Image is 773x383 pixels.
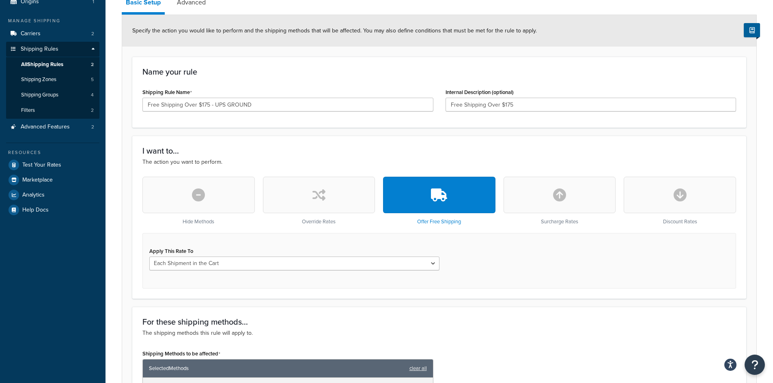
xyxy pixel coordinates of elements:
[91,30,94,37] span: 2
[6,103,99,118] a: Filters2
[6,57,99,72] a: AllShipping Rules2
[91,61,94,68] span: 2
[6,173,99,187] a: Marketplace
[21,76,56,83] span: Shipping Zones
[6,88,99,103] li: Shipping Groups
[91,107,94,114] span: 2
[263,177,375,225] div: Override Rates
[383,177,495,225] div: Offer Free Shipping
[91,76,94,83] span: 5
[6,26,99,41] a: Carriers2
[504,177,616,225] div: Surcharge Rates
[149,248,193,254] label: Apply This Rate To
[132,26,537,35] span: Specify the action you would like to perform and the shipping methods that will be affected. You ...
[6,158,99,172] a: Test Your Rates
[22,162,61,169] span: Test Your Rates
[21,124,70,131] span: Advanced Features
[6,203,99,217] a: Help Docs
[21,92,58,98] span: Shipping Groups
[6,26,99,41] li: Carriers
[6,42,99,119] li: Shipping Rules
[149,363,405,374] span: Selected Methods
[6,72,99,87] a: Shipping Zones5
[6,188,99,202] a: Analytics
[142,158,736,167] p: The action you want to perform.
[6,149,99,156] div: Resources
[6,120,99,135] li: Advanced Features
[21,107,35,114] span: Filters
[22,192,45,199] span: Analytics
[142,177,255,225] div: Hide Methods
[21,46,58,53] span: Shipping Rules
[6,88,99,103] a: Shipping Groups4
[142,351,220,357] label: Shipping Methods to be affected
[745,355,765,375] button: Open Resource Center
[142,317,736,326] h3: For these shipping methods...
[624,177,736,225] div: Discount Rates
[6,120,99,135] a: Advanced Features2
[744,23,760,37] button: Show Help Docs
[91,92,94,98] span: 4
[21,61,63,68] span: All Shipping Rules
[91,124,94,131] span: 2
[22,177,53,184] span: Marketplace
[6,72,99,87] li: Shipping Zones
[142,146,736,155] h3: I want to...
[6,42,99,57] a: Shipping Rules
[6,103,99,118] li: Filters
[22,207,49,214] span: Help Docs
[21,30,41,37] span: Carriers
[142,89,192,96] label: Shipping Rule Name
[142,329,736,338] p: The shipping methods this rule will apply to.
[446,89,514,95] label: Internal Description (optional)
[6,17,99,24] div: Manage Shipping
[142,67,736,76] h3: Name your rule
[409,363,427,374] a: clear all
